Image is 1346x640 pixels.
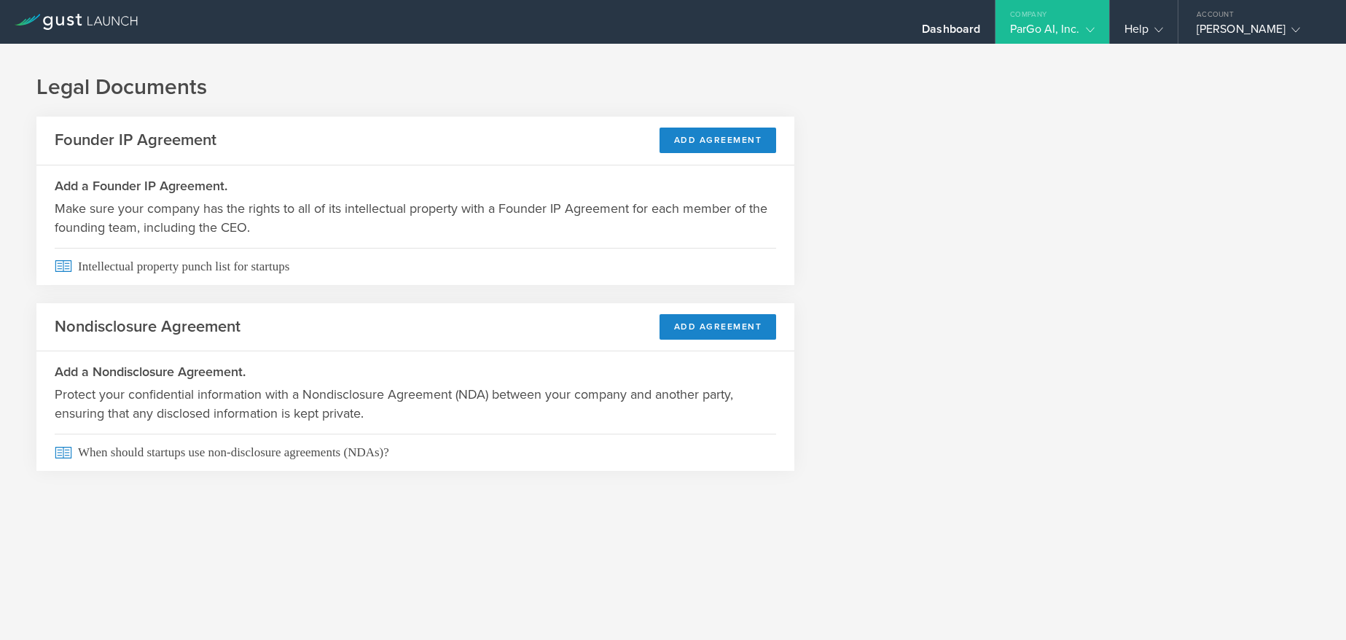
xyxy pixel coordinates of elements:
div: [PERSON_NAME] [1197,22,1320,44]
p: Make sure your company has the rights to all of its intellectual property with a Founder IP Agree... [55,199,776,237]
div: Dashboard [922,22,980,44]
span: When should startups use non-disclosure agreements (NDAs)? [55,434,776,471]
h2: Founder IP Agreement [55,130,216,151]
span: Intellectual property punch list for startups [55,248,776,285]
p: Protect your confidential information with a Nondisclosure Agreement (NDA) between your company a... [55,385,776,423]
h3: Add a Nondisclosure Agreement. [55,362,776,381]
a: When should startups use non-disclosure agreements (NDAs)? [36,434,794,471]
h1: Legal Documents [36,73,1310,102]
div: Help [1124,22,1163,44]
h3: Add a Founder IP Agreement. [55,176,776,195]
a: Intellectual property punch list for startups [36,248,794,285]
button: Add Agreement [660,314,777,340]
div: ParGo AI, Inc. [1010,22,1094,44]
button: Add Agreement [660,128,777,153]
h2: Nondisclosure Agreement [55,316,240,337]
